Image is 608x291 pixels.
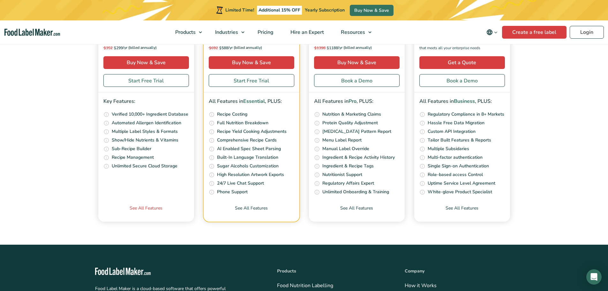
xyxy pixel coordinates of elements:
p: Hassle Free Data Migration [428,119,484,126]
p: Regulatory Affairs Expert [322,180,374,187]
p: Multi-factor authentication [428,154,483,161]
span: $ [327,45,329,50]
span: $ [219,45,221,50]
a: Pricing [249,20,281,44]
p: Multiple Subsidaries [428,145,469,152]
p: Built-In Language Translation [217,154,278,161]
p: Products [277,268,386,275]
p: Ingredient & Recipe Activity History [322,154,395,161]
span: $ [314,45,317,50]
span: 299 [103,45,123,51]
p: Protein Quality Adjustment [322,119,378,126]
p: Nutritionist Support [322,171,362,178]
span: /yr (billed annually) [123,45,157,51]
p: All Features in , PLUS: [209,97,294,106]
span: /yr (billed annually) [338,45,372,51]
p: Talk to us for a comprehensive solution that meets all your enterprise needs [419,39,493,51]
span: Essential [243,98,265,105]
p: Role-based access Control [428,171,483,178]
span: Business [454,98,475,105]
a: Hire an Expert [282,20,331,44]
a: See All Features [98,205,194,222]
p: High Resolution Artwork Exports [217,171,284,178]
del: 1398 [314,45,326,50]
span: $ [209,45,211,50]
span: $ [103,45,106,50]
p: Verified 10,000+ Ingredient Database [112,111,188,118]
p: Show/Hide Nutrients & Vitamins [112,137,178,144]
p: Multiple Label Styles & Formats [112,128,178,135]
span: Industries [213,29,239,36]
p: Custom API Integration [428,128,476,135]
p: Automated Allergen Identification [112,119,181,126]
a: Book a Demo [314,74,400,87]
span: 1188 [314,45,338,51]
span: Hire an Expert [289,29,325,36]
a: Login [570,26,604,39]
p: Regulatory Compliance in 8+ Markets [428,111,504,118]
span: $ [114,45,116,50]
p: Recipe Costing [217,111,247,118]
span: Pro [349,98,357,105]
span: Pricing [256,29,274,36]
p: Manual Label Override [322,145,369,152]
button: Change language [482,26,502,39]
a: Buy Now & Save [350,5,394,16]
span: Products [173,29,196,36]
a: Book a Demo [419,74,505,87]
p: [MEDICAL_DATA] Pattern Report [322,128,391,135]
p: White-glove Product Specialist [428,188,492,195]
p: Menu Label Report [322,137,362,144]
a: Industries [207,20,248,44]
a: Products [167,20,205,44]
a: Buy Now & Save [209,56,294,69]
p: Unlimited Secure Cloud Storage [112,163,177,170]
img: Food Label Maker - white [95,268,151,275]
p: 24/7 Live Chat Support [217,180,264,187]
p: Phone Support [217,188,248,195]
del: 352 [103,45,113,50]
a: Get a Quote [419,56,505,69]
del: 692 [209,45,218,50]
span: Yearly Subscription [305,7,345,13]
p: Key Features: [103,97,189,106]
a: Food Label Maker homepage [4,29,60,36]
p: Full Nutrition Breakdown [217,119,268,126]
p: Uptime Service Level Agreement [428,180,495,187]
p: Ingredient & Recipe Tags [322,163,374,170]
a: See All Features [414,205,510,222]
p: Single Sign-on Authentication [428,163,489,170]
p: Nutrition & Marketing Claims [322,111,381,118]
a: See All Features [204,205,299,222]
a: See All Features [309,205,405,222]
a: Buy Now & Save [103,56,189,69]
span: Resources [339,29,366,36]
span: /yr (billed annually) [228,45,262,51]
p: Unlimited Onboarding & Training [322,188,389,195]
p: Recipe Management [112,154,154,161]
p: All Features in , PLUS: [419,97,505,106]
p: Company [405,268,513,275]
p: Sub-Recipe Builder [112,145,151,152]
a: Resources [333,20,375,44]
span: Additional 15% OFF [257,6,302,15]
p: Tailor Built Features & Reports [428,137,491,144]
a: Food Label Maker homepage [95,268,258,275]
div: Open Intercom Messenger [586,269,602,285]
a: Start Free Trial [209,74,294,87]
p: Sugar Alcohols Customization [217,163,279,170]
p: Recipe Yield Cooking Adjustments [217,128,287,135]
p: All Features in , PLUS: [314,97,400,106]
p: AI Enabled Spec Sheet Parsing [217,145,281,152]
a: Start Free Trial [103,74,189,87]
a: Create a free label [502,26,567,39]
a: Food Nutrition Labelling [277,282,333,289]
a: Buy Now & Save [314,56,400,69]
a: How it Works [405,282,437,289]
p: Comprehensive Recipe Cards [217,137,277,144]
span: 588 [209,45,228,51]
span: Limited Time! [225,7,254,13]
